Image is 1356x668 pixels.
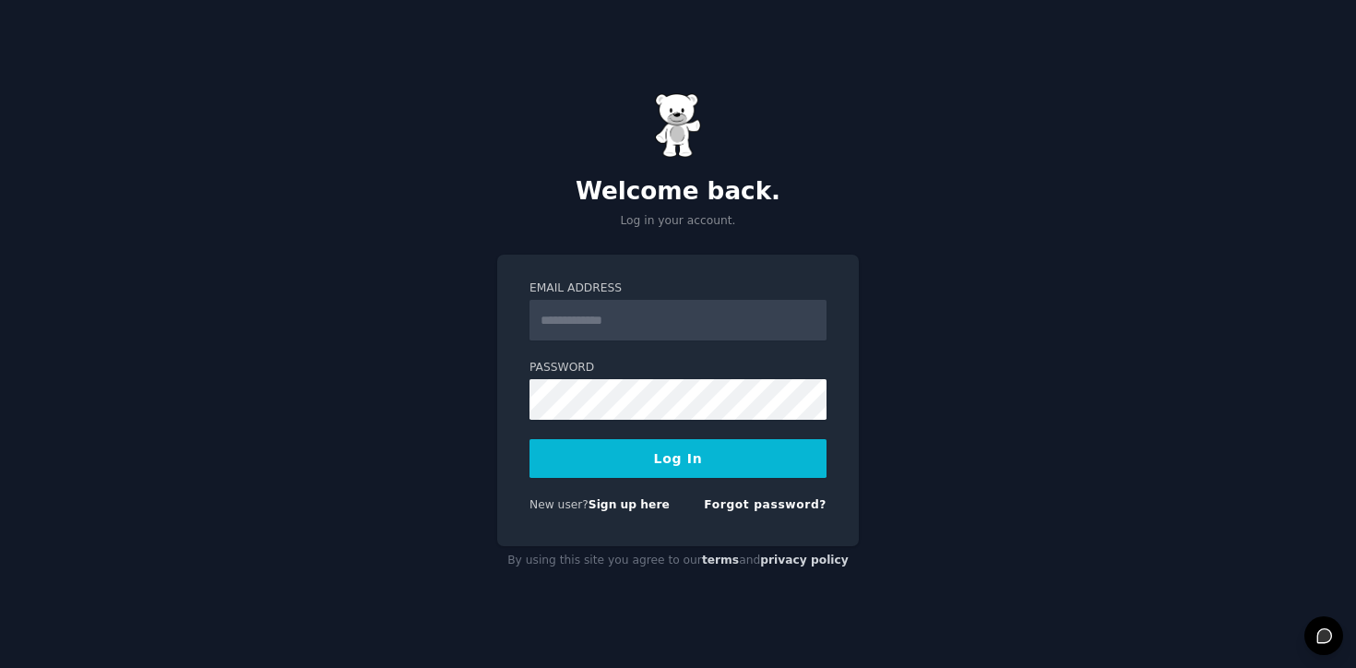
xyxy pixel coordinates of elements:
[704,498,827,511] a: Forgot password?
[529,360,827,376] label: Password
[529,439,827,478] button: Log In
[497,213,859,230] p: Log in your account.
[529,498,589,511] span: New user?
[655,93,701,158] img: Gummy Bear
[529,280,827,297] label: Email Address
[497,546,859,576] div: By using this site you agree to our and
[760,554,849,567] a: privacy policy
[497,177,859,207] h2: Welcome back.
[702,554,739,567] a: terms
[589,498,670,511] a: Sign up here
